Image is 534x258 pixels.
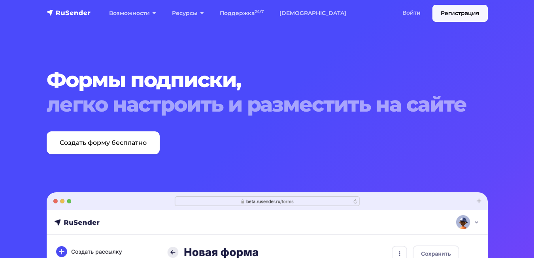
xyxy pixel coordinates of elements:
sup: 24/7 [255,9,264,14]
a: Возможности [101,5,164,21]
a: Войти [394,5,428,21]
h1: Формы подписки, [47,68,488,117]
a: Поддержка24/7 [212,5,272,21]
a: Создать форму бесплатно [47,131,160,154]
a: Регистрация [432,5,488,22]
a: [DEMOGRAPHIC_DATA] [272,5,354,21]
span: легко настроить и разместить на сайте [47,92,488,117]
a: Ресурсы [164,5,212,21]
img: RuSender [47,9,91,17]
